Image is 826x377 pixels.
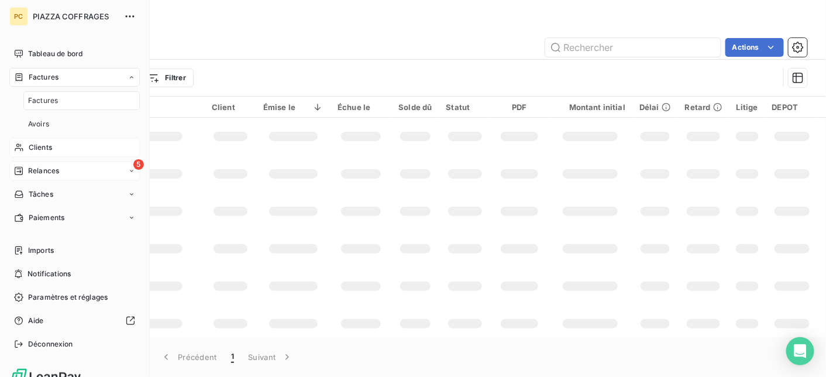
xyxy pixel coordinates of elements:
[28,245,54,256] span: Imports
[133,159,144,170] span: 5
[29,213,64,223] span: Paiements
[639,102,671,112] div: Délai
[241,345,300,369] button: Suivant
[28,339,73,349] span: Déconnexion
[545,38,721,57] input: Rechercher
[140,68,194,87] button: Filtrer
[498,102,541,112] div: PDF
[29,189,53,200] span: Tâches
[28,119,49,129] span: Avoirs
[224,345,241,369] button: 1
[33,12,117,21] span: PIAZZA COFFRAGES
[28,95,58,106] span: Factures
[28,316,44,326] span: Aide
[28,49,82,59] span: Tableau de bord
[231,351,234,363] span: 1
[263,102,323,112] div: Émise le
[725,38,784,57] button: Actions
[9,311,140,330] a: Aide
[27,269,71,279] span: Notifications
[786,337,814,365] div: Open Intercom Messenger
[338,102,384,112] div: Échue le
[29,72,58,83] span: Factures
[685,102,722,112] div: Retard
[446,102,484,112] div: Statut
[555,102,625,112] div: Montant initial
[212,102,249,112] div: Client
[153,345,224,369] button: Précédent
[9,7,28,26] div: PC
[398,102,432,112] div: Solde dû
[29,142,52,153] span: Clients
[772,102,813,112] div: DEPOT
[28,292,108,303] span: Paramètres et réglages
[28,166,59,176] span: Relances
[736,102,758,112] div: Litige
